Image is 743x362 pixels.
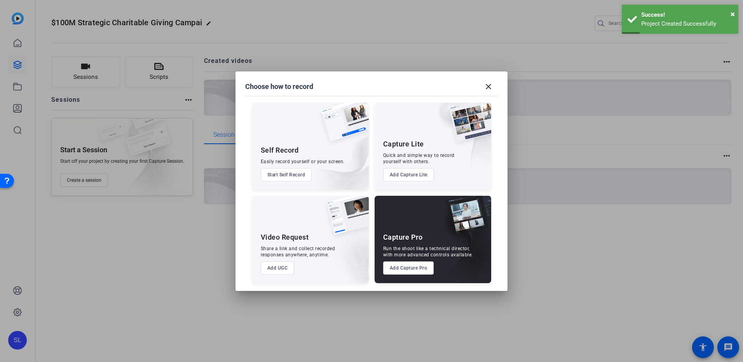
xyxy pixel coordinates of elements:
button: Add Capture Pro [383,261,434,275]
img: embarkstudio-capture-pro.png [434,205,491,283]
img: ugc-content.png [321,196,369,243]
div: Run the shoot like a technical director, with more advanced controls available. [383,245,473,258]
div: Capture Pro [383,233,423,242]
img: embarkstudio-capture-lite.png [422,103,491,180]
img: embarkstudio-ugc-content.png [324,220,369,283]
img: capture-lite.png [443,103,491,150]
div: Success! [641,10,733,19]
button: Close [731,8,735,20]
div: Self Record [261,146,299,155]
button: Add UGC [261,261,295,275]
div: Video Request [261,233,309,242]
div: Quick and simple way to record yourself with others. [383,152,455,165]
h1: Choose how to record [245,82,313,91]
mat-icon: close [484,82,493,91]
button: Start Self Record [261,168,312,181]
button: Add Capture Lite [383,168,434,181]
div: Share a link and collect recorded responses anywhere, anytime. [261,245,335,258]
img: self-record.png [315,103,369,149]
span: × [731,9,735,19]
img: embarkstudio-self-record.png [301,119,369,190]
div: Capture Lite [383,139,424,149]
img: capture-pro.png [440,196,491,243]
div: Easily record yourself or your screen. [261,158,345,165]
div: Project Created Successfully [641,19,733,28]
